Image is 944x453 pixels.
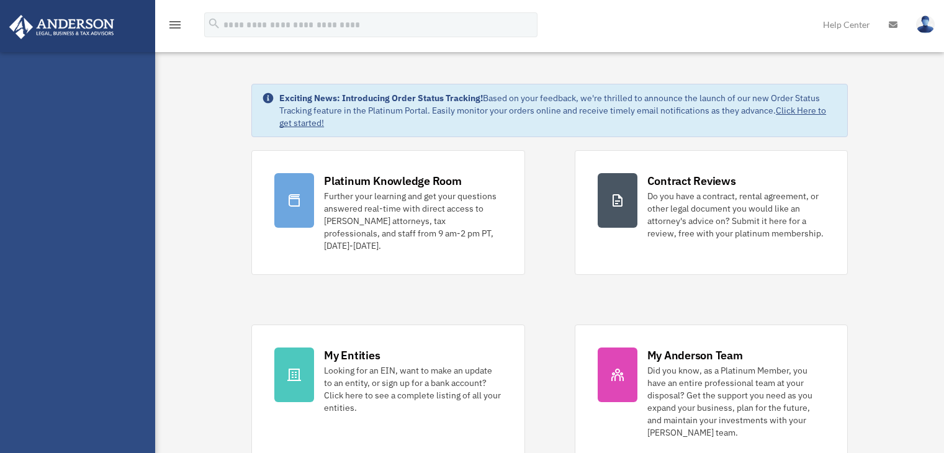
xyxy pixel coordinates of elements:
[279,92,483,104] strong: Exciting News: Introducing Order Status Tracking!
[6,15,118,39] img: Anderson Advisors Platinum Portal
[279,105,826,128] a: Click Here to get started!
[207,17,221,30] i: search
[279,92,837,129] div: Based on your feedback, we're thrilled to announce the launch of our new Order Status Tracking fe...
[324,364,501,414] div: Looking for an EIN, want to make an update to an entity, or sign up for a bank account? Click her...
[647,173,736,189] div: Contract Reviews
[647,364,825,439] div: Did you know, as a Platinum Member, you have an entire professional team at your disposal? Get th...
[168,22,182,32] a: menu
[324,348,380,363] div: My Entities
[168,17,182,32] i: menu
[324,173,462,189] div: Platinum Knowledge Room
[324,190,501,252] div: Further your learning and get your questions answered real-time with direct access to [PERSON_NAM...
[251,150,524,275] a: Platinum Knowledge Room Further your learning and get your questions answered real-time with dire...
[647,190,825,240] div: Do you have a contract, rental agreement, or other legal document you would like an attorney's ad...
[647,348,743,363] div: My Anderson Team
[916,16,935,34] img: User Pic
[575,150,848,275] a: Contract Reviews Do you have a contract, rental agreement, or other legal document you would like...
